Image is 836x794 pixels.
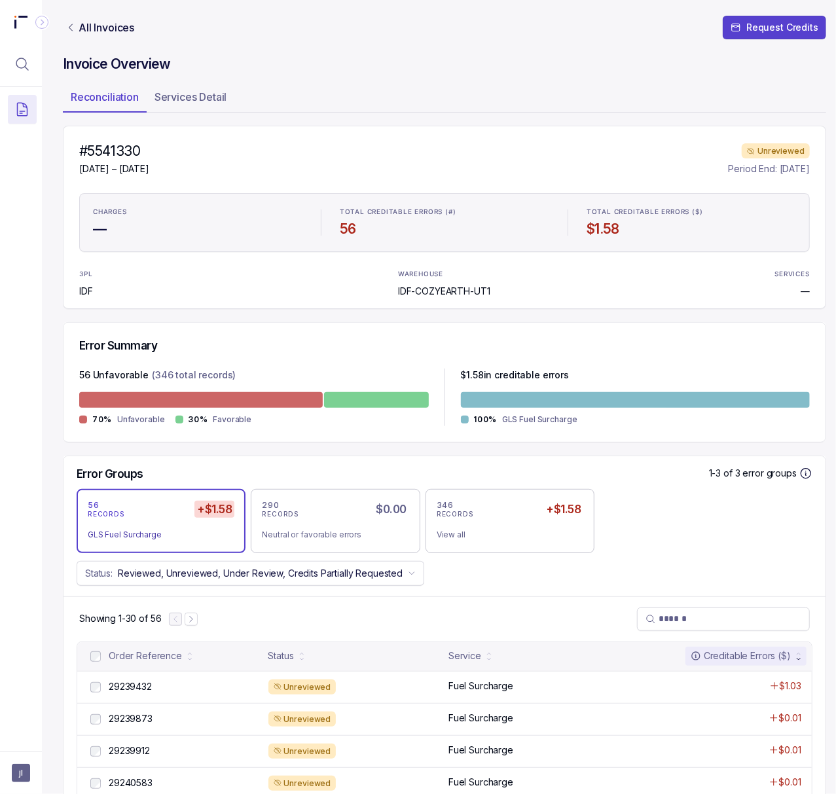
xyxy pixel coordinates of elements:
[691,649,791,662] div: Creditable Errors ($)
[79,142,149,160] h4: #5541330
[8,50,37,79] button: Menu Icon Button MagnifyingGlassIcon
[448,712,513,725] p: Fuel Surcharge
[262,511,299,518] p: RECORDS
[79,21,134,34] p: All Invoices
[268,712,336,727] div: Unreviewed
[340,220,549,238] h4: 56
[461,369,570,384] p: $ 1.58 in creditable errors
[729,162,810,175] p: Period End: [DATE]
[109,744,150,757] p: 29239912
[90,778,101,789] input: checkbox-checkbox
[474,414,497,425] p: 100%
[90,714,101,725] input: checkbox-checkbox
[775,270,810,278] p: SERVICES
[543,501,583,518] h5: +$1.58
[88,511,124,518] p: RECORDS
[262,528,398,541] div: Neutral or favorable errors
[93,208,127,216] p: CHARGES
[502,413,577,426] p: GLS Fuel Surcharge
[579,199,804,246] li: Statistic TOTAL CREDITABLE ERRORS ($)
[109,712,153,725] p: 29239873
[88,500,99,511] p: 56
[268,679,336,695] div: Unreviewed
[79,285,113,298] p: IDF
[79,338,157,353] h5: Error Summary
[340,208,456,216] p: TOTAL CREDITABLE ERRORS (#)
[152,369,236,384] p: (346 total records)
[71,89,139,105] p: Reconciliation
[185,613,198,626] button: Next Page
[189,414,208,425] p: 30%
[90,746,101,757] input: checkbox-checkbox
[448,776,513,789] p: Fuel Surcharge
[437,511,473,518] p: RECORDS
[448,679,513,693] p: Fuel Surcharge
[88,528,224,541] div: GLS Fuel Surcharge
[746,21,818,34] p: Request Credits
[780,679,801,693] p: $1.03
[268,744,336,759] div: Unreviewed
[79,369,149,384] p: 56 Unfavorable
[437,500,454,511] p: 346
[398,285,490,298] p: IDF-COZYEARTH-UT1
[723,16,826,39] button: Request Credits
[34,14,50,30] div: Collapse Icon
[801,285,810,298] p: —
[709,467,743,480] p: 1-3 of 3
[213,413,251,426] p: Favorable
[398,270,443,278] p: WAREHOUSE
[63,86,147,113] li: Tab Reconciliation
[79,612,161,625] div: Remaining page entries
[779,744,801,757] p: $0.01
[742,143,810,159] div: Unreviewed
[373,501,409,518] h5: $0.00
[79,612,161,625] p: Showing 1-30 of 56
[118,567,403,580] p: Reviewed, Unreviewed, Under Review, Credits Partially Requested
[90,651,101,662] input: checkbox-checkbox
[63,86,826,113] ul: Tab Group
[779,776,801,789] p: $0.01
[262,500,279,511] p: 290
[743,467,797,480] p: error groups
[147,86,235,113] li: Tab Services Detail
[448,649,481,662] div: Service
[268,776,336,791] div: Unreviewed
[109,776,153,789] p: 29240583
[587,208,703,216] p: TOTAL CREDITABLE ERRORS ($)
[12,764,30,782] button: User initials
[109,680,152,693] p: 29239432
[8,95,37,124] button: Menu Icon Button DocumentTextIcon
[79,162,149,175] p: [DATE] – [DATE]
[117,413,165,426] p: Unfavorable
[109,649,182,662] div: Order Reference
[79,193,810,252] ul: Statistic Highlights
[92,414,112,425] p: 70%
[437,528,573,541] div: View all
[194,501,234,518] h5: +$1.58
[63,21,137,34] a: Link All Invoices
[587,220,796,238] h4: $1.58
[332,199,557,246] li: Statistic TOTAL CREDITABLE ERRORS (#)
[77,561,424,586] button: Status:Reviewed, Unreviewed, Under Review, Credits Partially Requested
[154,89,227,105] p: Services Detail
[77,467,143,481] h5: Error Groups
[448,744,513,757] p: Fuel Surcharge
[90,682,101,693] input: checkbox-checkbox
[779,712,801,725] p: $0.01
[63,55,826,73] h4: Invoice Overview
[85,567,113,580] p: Status:
[268,649,294,662] div: Status
[79,270,113,278] p: 3PL
[85,199,310,246] li: Statistic CHARGES
[93,220,302,238] h4: —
